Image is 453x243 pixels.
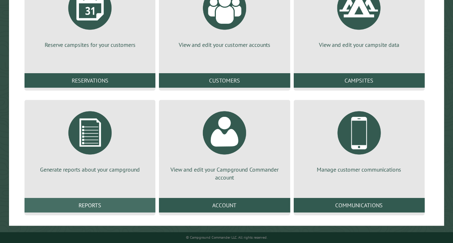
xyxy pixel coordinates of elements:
[168,165,281,182] p: View and edit your Campground Commander account
[33,106,147,173] a: Generate reports about your campground
[25,73,155,88] a: Reservations
[33,41,147,49] p: Reserve campsites for your customers
[33,165,147,173] p: Generate reports about your campground
[186,235,267,240] small: © Campground Commander LLC. All rights reserved.
[168,41,281,49] p: View and edit your customer accounts
[25,198,155,212] a: Reports
[302,41,416,49] p: View and edit your campsite data
[159,73,290,88] a: Customers
[294,73,425,88] a: Campsites
[168,106,281,182] a: View and edit your Campground Commander account
[302,106,416,173] a: Manage customer communications
[294,198,425,212] a: Communications
[302,165,416,173] p: Manage customer communications
[159,198,290,212] a: Account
